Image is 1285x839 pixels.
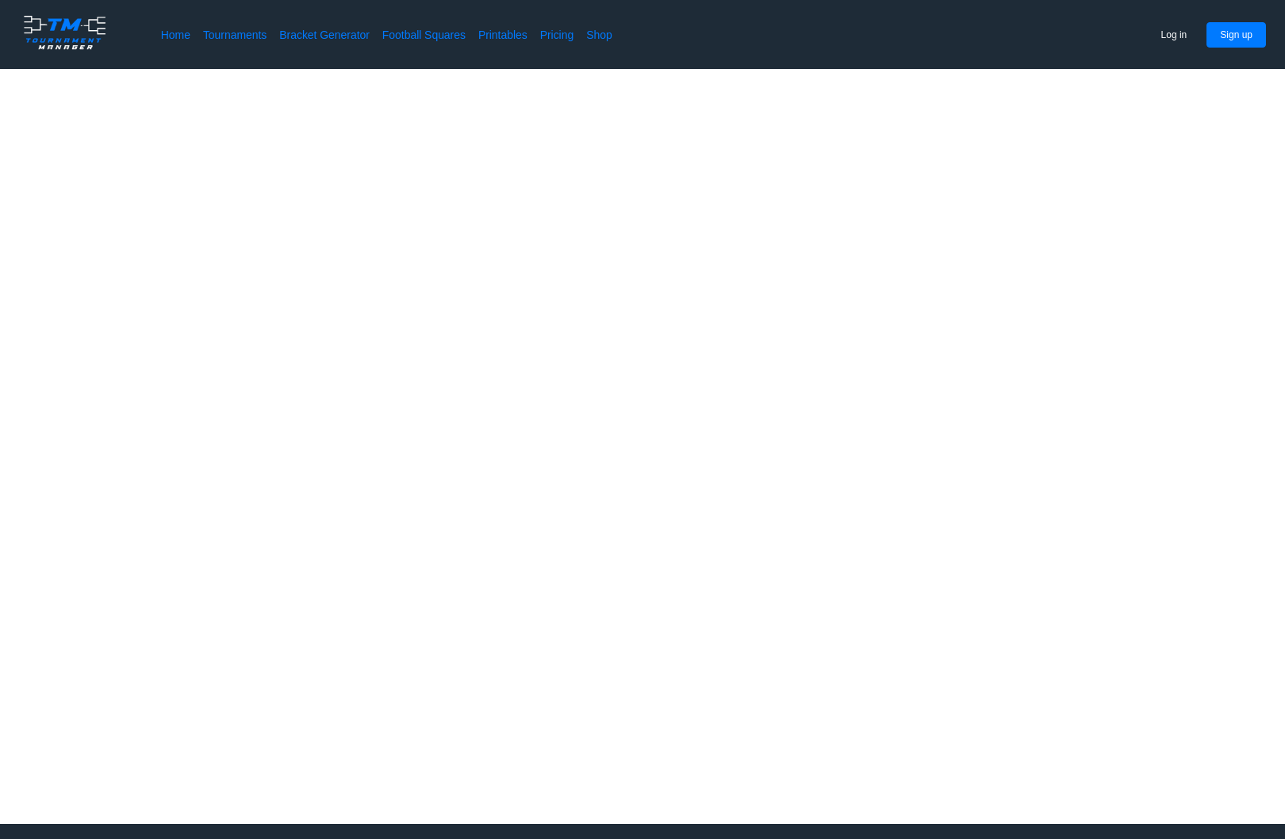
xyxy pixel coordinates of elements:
a: Football Squares [382,27,466,43]
button: Sign up [1206,22,1266,48]
a: Tournaments [203,27,267,43]
a: Printables [478,27,527,43]
a: Pricing [540,27,573,43]
img: logo.ffa97a18e3bf2c7d.png [19,13,110,52]
a: Bracket Generator [279,27,370,43]
a: Shop [586,27,612,43]
a: Home [161,27,190,43]
button: Log in [1148,22,1201,48]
